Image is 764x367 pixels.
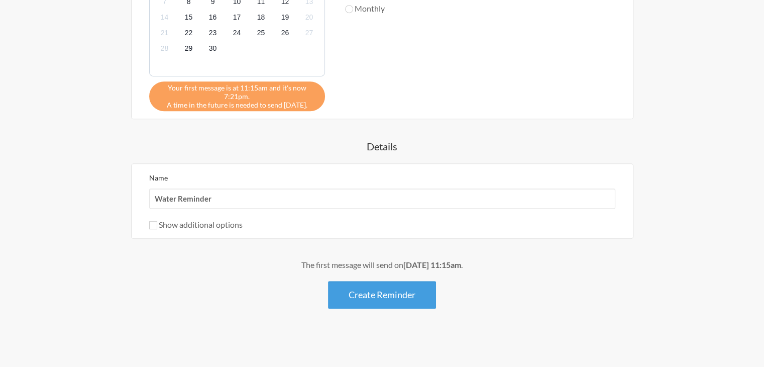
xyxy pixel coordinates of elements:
input: Show additional options [149,221,157,229]
span: Friday, October 17, 2025 [230,11,244,25]
span: Thursday, October 23, 2025 [206,26,220,40]
span: Thursday, October 16, 2025 [206,11,220,25]
label: Monthly [345,3,393,15]
span: Tuesday, October 14, 2025 [158,11,172,25]
div: A time in the future is needed to send [DATE]. [149,81,325,111]
span: Thursday, October 30, 2025 [206,42,220,56]
span: Sunday, October 19, 2025 [278,11,292,25]
span: Tuesday, October 28, 2025 [158,42,172,56]
span: Wednesday, October 15, 2025 [182,11,196,25]
span: Sunday, October 26, 2025 [278,26,292,40]
span: Wednesday, October 29, 2025 [182,42,196,56]
span: Monday, October 20, 2025 [302,11,316,25]
span: Friday, October 24, 2025 [230,26,244,40]
strong: [DATE] 11:15am [403,260,461,269]
span: Saturday, October 25, 2025 [254,26,268,40]
div: The first message will send on . [91,259,674,271]
label: Show additional options [149,220,243,229]
h4: Details [91,139,674,153]
span: Monday, October 27, 2025 [302,26,316,40]
span: Wednesday, October 22, 2025 [182,26,196,40]
input: We suggest a 2 to 4 word name [149,189,615,209]
span: Saturday, October 18, 2025 [254,11,268,25]
span: Tuesday, October 21, 2025 [158,26,172,40]
button: Create Reminder [328,281,436,309]
input: Monthly [345,5,353,13]
label: Name [149,173,168,182]
span: Your first message is at 11:15am and it's now 7:21pm. [157,83,317,101]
